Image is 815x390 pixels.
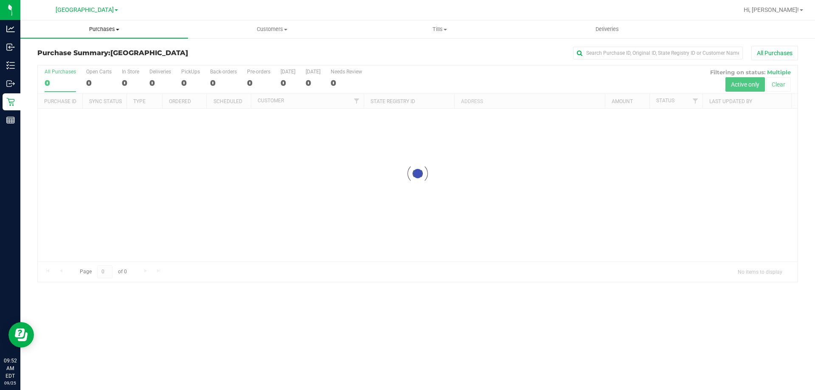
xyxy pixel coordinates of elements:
[188,25,355,33] span: Customers
[188,20,356,38] a: Customers
[573,47,743,59] input: Search Purchase ID, Original ID, State Registry ID or Customer Name...
[6,43,15,51] inline-svg: Inbound
[4,380,17,386] p: 09/25
[523,20,691,38] a: Deliveries
[6,116,15,124] inline-svg: Reports
[8,322,34,348] iframe: Resource center
[744,6,799,13] span: Hi, [PERSON_NAME]!
[20,25,188,33] span: Purchases
[6,79,15,88] inline-svg: Outbound
[37,49,291,57] h3: Purchase Summary:
[6,25,15,33] inline-svg: Analytics
[56,6,114,14] span: [GEOGRAPHIC_DATA]
[20,20,188,38] a: Purchases
[110,49,188,57] span: [GEOGRAPHIC_DATA]
[4,357,17,380] p: 09:52 AM EDT
[6,61,15,70] inline-svg: Inventory
[356,25,523,33] span: Tills
[6,98,15,106] inline-svg: Retail
[356,20,523,38] a: Tills
[584,25,630,33] span: Deliveries
[751,46,798,60] button: All Purchases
